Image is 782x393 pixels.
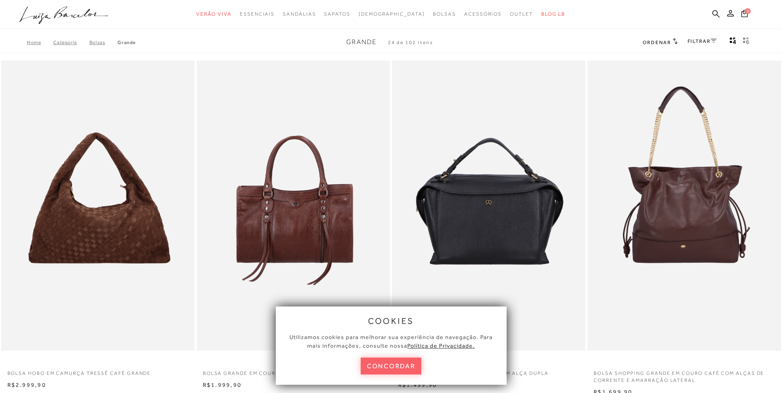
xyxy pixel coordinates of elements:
[433,7,456,22] a: noSubCategoriesText
[89,40,118,45] a: Bolsas
[407,342,475,349] a: Política de Privacidade.
[464,11,502,17] span: Acessórios
[368,316,414,325] span: cookies
[745,8,751,14] span: 0
[197,62,389,349] a: BOLSA GRANDE EM COURO CAFÉ COM ZÍPERES BOLSA GRANDE EM COURO CAFÉ COM ZÍPERES
[643,40,671,45] span: Ordenar
[359,7,425,22] a: noSubCategoriesText
[196,7,232,22] a: noSubCategoriesText
[393,62,585,349] a: BOLSA GRANDE EM COURO PRETO COM ALÇA DUPLA BOLSA GRANDE EM COURO PRETO COM ALÇA DUPLA
[197,62,389,349] img: BOLSA GRANDE EM COURO CAFÉ COM ZÍPERES
[541,7,565,22] a: BLOG LB
[2,62,194,349] img: BOLSA HOBO EM CAMURÇA TRESSÊ CAFÉ GRANDE
[283,7,316,22] a: noSubCategoriesText
[2,62,194,349] a: BOLSA HOBO EM CAMURÇA TRESSÊ CAFÉ GRANDE BOLSA HOBO EM CAMURÇA TRESSÊ CAFÉ GRANDE
[588,62,780,349] a: BOLSA SHOPPING GRANDE EM COURO CAFÉ COM ALÇAS DE CORRENTE E AMARRAÇÃO LATERAL BOLSA SHOPPING GRAN...
[27,40,53,45] a: Home
[1,365,195,377] a: BOLSA HOBO EM CAMURÇA TRESSÊ CAFÉ GRANDE
[688,38,716,44] a: FILTRAR
[359,11,425,17] span: [DEMOGRAPHIC_DATA]
[346,38,377,46] span: Grande
[361,358,422,374] button: concordar
[289,334,493,349] span: Utilizamos cookies para melhorar sua experiência de navegação. Para mais informações, consulte nossa
[433,11,456,17] span: Bolsas
[240,11,275,17] span: Essenciais
[510,7,533,22] a: noSubCategoriesText
[727,37,739,47] button: Mostrar 4 produtos por linha
[393,62,585,349] img: BOLSA GRANDE EM COURO PRETO COM ALÇA DUPLA
[240,7,275,22] a: noSubCategoriesText
[324,11,350,17] span: Sapatos
[196,11,232,17] span: Verão Viva
[588,62,780,349] img: BOLSA SHOPPING GRANDE EM COURO CAFÉ COM ALÇAS DE CORRENTE E AMARRAÇÃO LATERAL
[283,11,316,17] span: Sandálias
[53,40,89,45] a: Categoria
[739,9,750,20] button: 0
[740,37,752,47] button: gridText6Desc
[324,7,350,22] a: noSubCategoriesText
[203,381,242,388] span: R$1.999,90
[388,40,433,45] span: 24 de 102 itens
[117,40,136,45] a: Grande
[541,11,565,17] span: BLOG LB
[464,7,502,22] a: noSubCategoriesText
[587,365,781,384] a: BOLSA SHOPPING GRANDE EM COURO CAFÉ COM ALÇAS DE CORRENTE E AMARRAÇÃO LATERAL
[7,381,46,388] span: R$2.999,90
[510,11,533,17] span: Outlet
[197,365,390,377] a: BOLSA GRANDE EM COURO CAFÉ COM ZÍPERES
